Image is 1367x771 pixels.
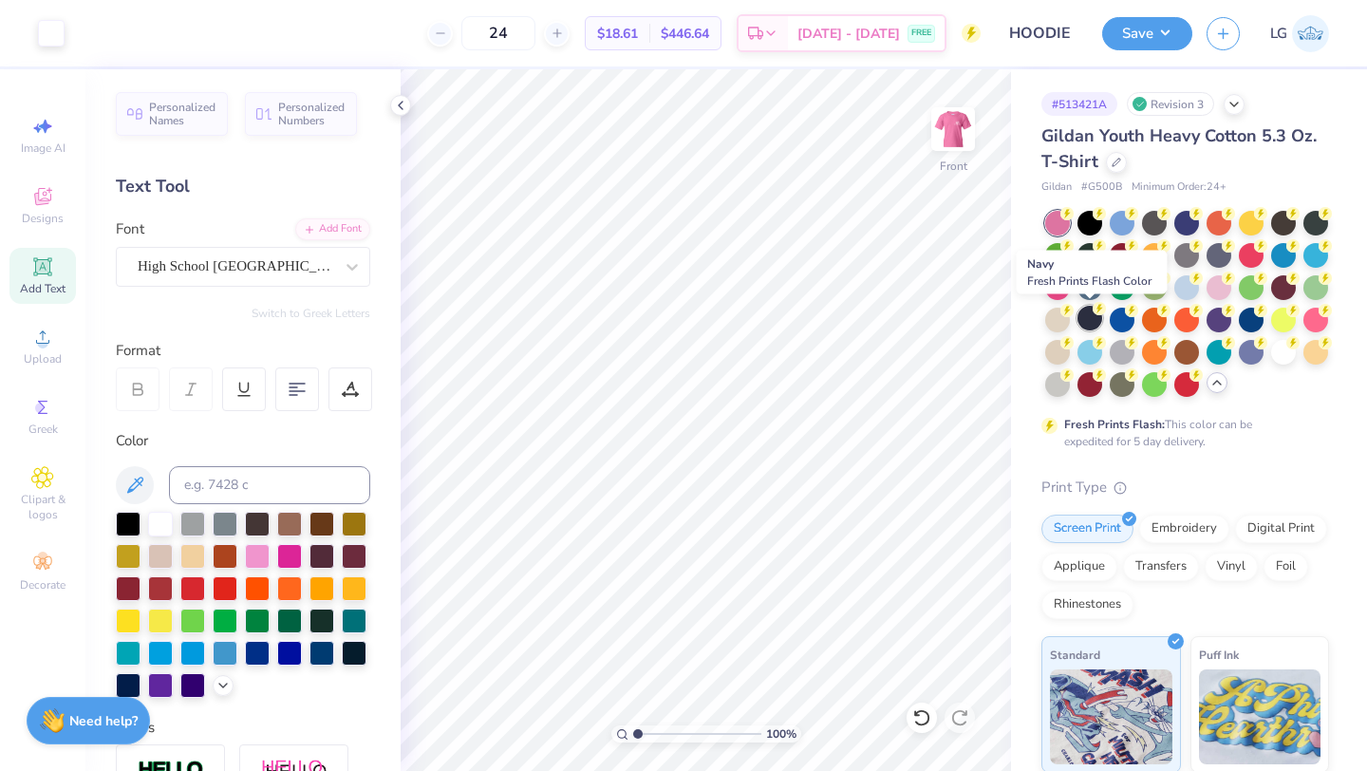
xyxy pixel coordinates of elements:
[116,717,370,739] div: Styles
[1270,15,1329,52] a: LG
[24,351,62,367] span: Upload
[934,110,972,148] img: Front
[20,281,66,296] span: Add Text
[1139,515,1229,543] div: Embroidery
[1081,179,1122,196] span: # G500B
[1199,669,1321,764] img: Puff Ink
[797,24,900,44] span: [DATE] - [DATE]
[1041,92,1117,116] div: # 513421A
[940,158,967,175] div: Front
[278,101,346,127] span: Personalized Numbers
[1041,515,1133,543] div: Screen Print
[1292,15,1329,52] img: Lijo George
[69,712,138,730] strong: Need help?
[20,577,66,592] span: Decorate
[1123,553,1199,581] div: Transfers
[1270,23,1287,45] span: LG
[1199,645,1239,665] span: Puff Ink
[661,24,709,44] span: $446.64
[1064,417,1165,432] strong: Fresh Prints Flash:
[1041,477,1329,498] div: Print Type
[1264,553,1308,581] div: Foil
[1041,179,1072,196] span: Gildan
[28,422,58,437] span: Greek
[1027,273,1152,289] span: Fresh Prints Flash Color
[9,492,76,522] span: Clipart & logos
[116,174,370,199] div: Text Tool
[1132,179,1227,196] span: Minimum Order: 24 +
[995,14,1088,52] input: Untitled Design
[1017,251,1168,294] div: Navy
[116,430,370,452] div: Color
[1205,553,1258,581] div: Vinyl
[252,306,370,321] button: Switch to Greek Letters
[1064,416,1298,450] div: This color can be expedited for 5 day delivery.
[116,340,372,362] div: Format
[461,16,535,50] input: – –
[1127,92,1214,116] div: Revision 3
[597,24,638,44] span: $18.61
[22,211,64,226] span: Designs
[766,725,796,743] span: 100 %
[1041,124,1317,173] span: Gildan Youth Heavy Cotton 5.3 Oz. T-Shirt
[1050,645,1100,665] span: Standard
[1050,669,1172,764] img: Standard
[1102,17,1192,50] button: Save
[1041,591,1133,619] div: Rhinestones
[21,141,66,156] span: Image AI
[1235,515,1327,543] div: Digital Print
[116,218,144,240] label: Font
[295,218,370,240] div: Add Font
[911,27,931,40] span: FREE
[169,466,370,504] input: e.g. 7428 c
[149,101,216,127] span: Personalized Names
[1041,553,1117,581] div: Applique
